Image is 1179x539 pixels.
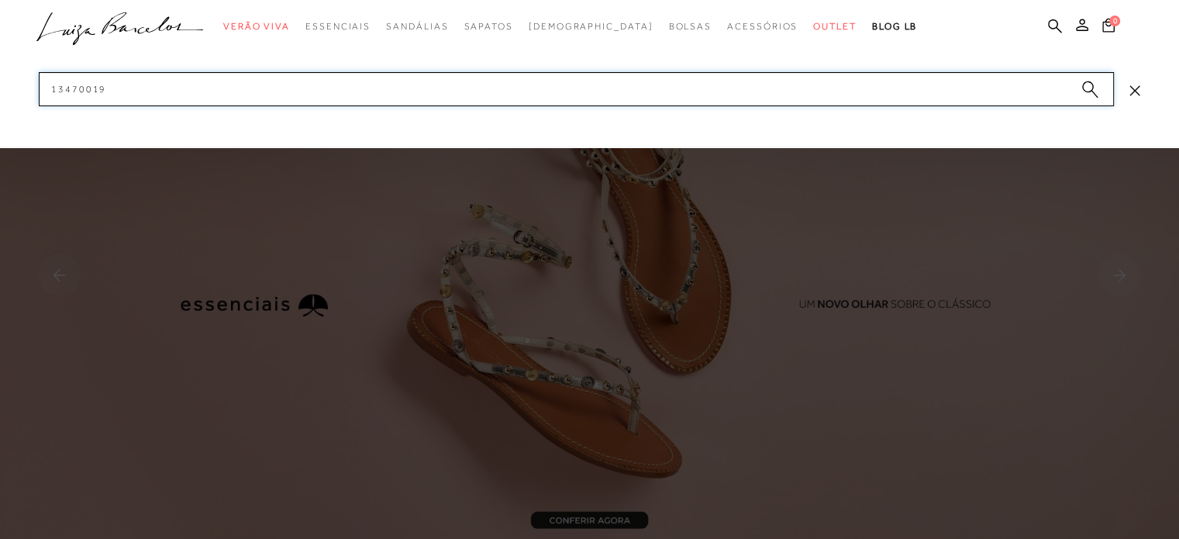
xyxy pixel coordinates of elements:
[305,21,371,32] span: Essenciais
[668,12,712,41] a: categoryNavScreenReaderText
[872,12,917,41] a: BLOG LB
[223,12,290,41] a: categoryNavScreenReaderText
[305,12,371,41] a: categoryNavScreenReaderText
[39,72,1114,106] input: Buscar.
[727,21,798,32] span: Acessórios
[727,12,798,41] a: categoryNavScreenReaderText
[529,21,653,32] span: [DEMOGRAPHIC_DATA]
[529,12,653,41] a: noSubCategoriesText
[386,12,448,41] a: categoryNavScreenReaderText
[872,21,917,32] span: BLOG LB
[464,12,512,41] a: categoryNavScreenReaderText
[1098,17,1119,38] button: 0
[464,21,512,32] span: Sapatos
[1109,16,1120,26] span: 0
[223,21,290,32] span: Verão Viva
[386,21,448,32] span: Sandálias
[668,21,712,32] span: Bolsas
[813,12,857,41] a: categoryNavScreenReaderText
[813,21,857,32] span: Outlet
